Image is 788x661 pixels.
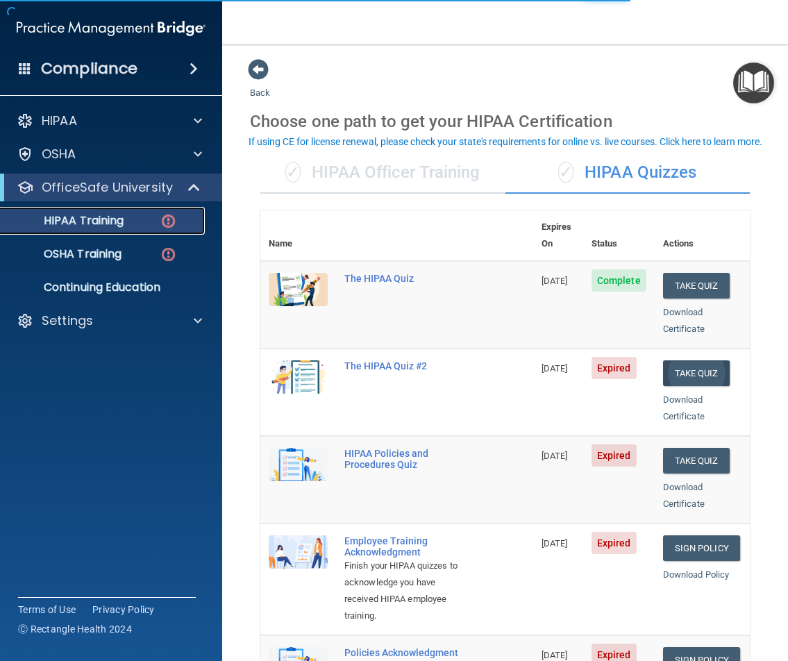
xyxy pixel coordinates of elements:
p: HIPAA Training [9,214,124,228]
button: Take Quiz [663,360,730,386]
p: OSHA [42,146,76,162]
th: Status [583,210,655,261]
img: danger-circle.6113f641.png [160,246,177,263]
a: Back [250,71,270,98]
th: Actions [655,210,750,261]
th: Expires On [533,210,583,261]
a: OSHA [17,146,202,162]
th: Name [260,210,336,261]
div: Choose one path to get your HIPAA Certification [250,101,760,142]
img: danger-circle.6113f641.png [160,212,177,230]
span: ✓ [558,162,573,183]
button: Take Quiz [663,273,730,299]
div: The HIPAA Quiz #2 [344,360,464,371]
p: OSHA Training [9,247,121,261]
div: Employee Training Acknowledgment [344,535,464,558]
a: Download Certificate [663,307,705,334]
div: If using CE for license renewal, please check your state's requirements for online vs. live cours... [249,137,762,147]
div: HIPAA Officer Training [260,152,505,194]
div: Finish your HIPAA quizzes to acknowledge you have received HIPAA employee training. [344,558,464,624]
span: [DATE] [542,451,568,461]
h4: Compliance [41,59,137,78]
span: Expired [592,444,637,467]
img: PMB logo [17,15,206,42]
div: HIPAA Policies and Procedures Quiz [344,448,464,470]
p: HIPAA [42,112,77,129]
a: Download Policy [663,569,730,580]
a: OfficeSafe University [17,179,201,196]
span: [DATE] [542,363,568,374]
p: Continuing Education [9,281,199,294]
button: If using CE for license renewal, please check your state's requirements for online vs. live cours... [246,135,764,149]
a: Privacy Policy [92,603,155,617]
span: [DATE] [542,650,568,660]
div: HIPAA Quizzes [505,152,751,194]
span: Ⓒ Rectangle Health 2024 [18,622,132,636]
span: [DATE] [542,276,568,286]
a: Download Certificate [663,394,705,421]
a: Settings [17,312,202,329]
p: Settings [42,312,93,329]
span: ✓ [285,162,301,183]
button: Take Quiz [663,448,730,474]
div: Policies Acknowledgment [344,647,464,658]
span: Expired [592,357,637,379]
button: Open Resource Center [733,62,774,103]
a: HIPAA [17,112,202,129]
p: OfficeSafe University [42,179,173,196]
a: Sign Policy [663,535,740,561]
span: Complete [592,269,646,292]
a: Terms of Use [18,603,76,617]
span: [DATE] [542,538,568,549]
span: Expired [592,532,637,554]
a: Download Certificate [663,482,705,509]
div: The HIPAA Quiz [344,273,464,284]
